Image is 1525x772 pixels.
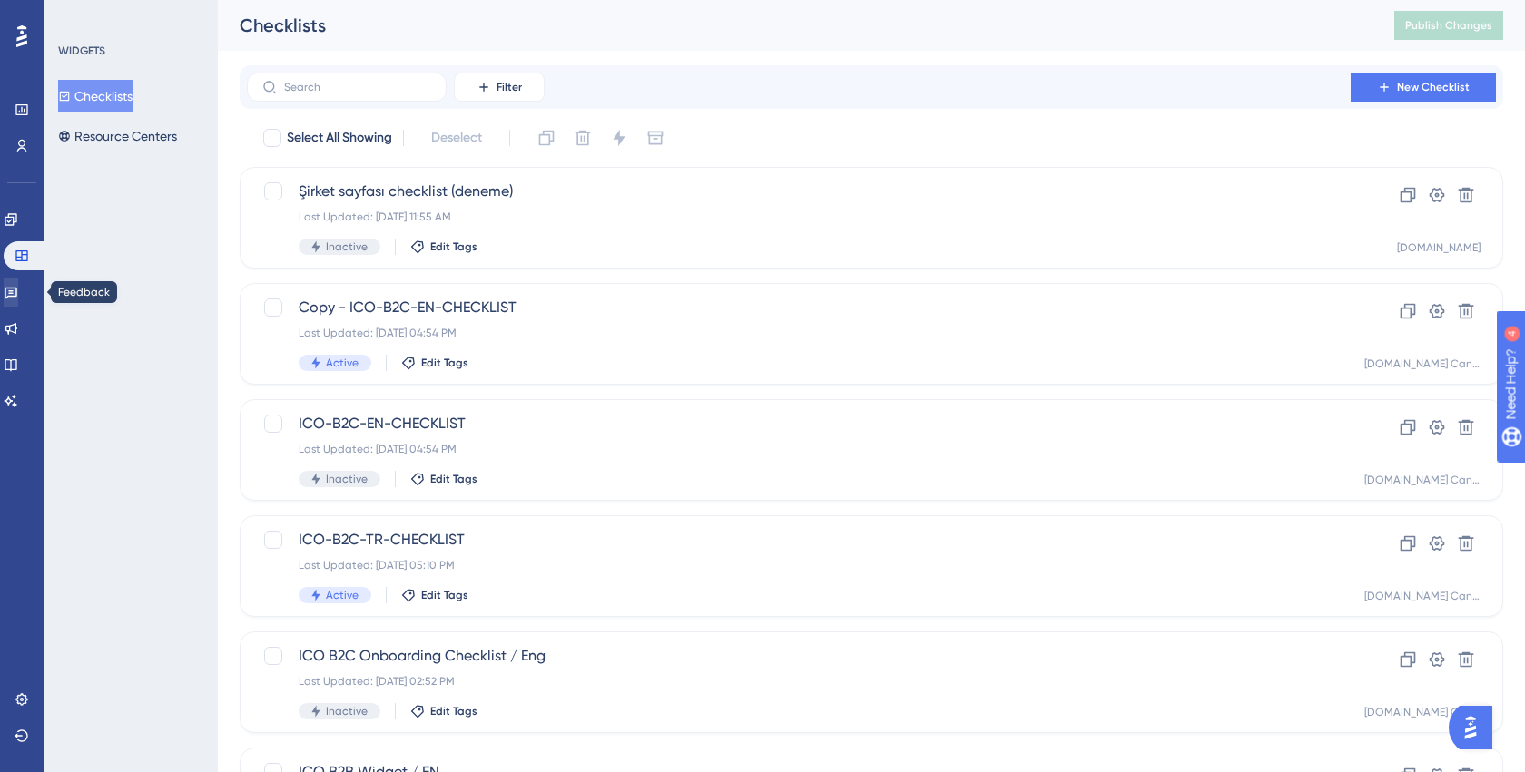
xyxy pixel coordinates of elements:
[401,356,468,370] button: Edit Tags
[1397,240,1481,255] div: [DOMAIN_NAME]
[431,127,482,149] span: Deselect
[1397,80,1470,94] span: New Checklist
[299,326,1299,340] div: Last Updated: [DATE] 04:54 PM
[430,704,477,718] span: Edit Tags
[1364,705,1481,719] div: [DOMAIN_NAME] Candidate Prod
[299,181,1299,202] span: Şirket sayfası checklist (deneme)
[497,80,522,94] span: Filter
[326,239,368,254] span: Inactive
[299,558,1299,572] div: Last Updated: [DATE] 05:10 PM
[430,239,477,254] span: Edit Tags
[410,704,477,718] button: Edit Tags
[1364,357,1481,371] div: [DOMAIN_NAME] Candidate Prod
[1405,18,1492,33] span: Publish Changes
[299,413,1299,435] span: ICO-B2C-EN-CHECKLIST
[1364,473,1481,487] div: [DOMAIN_NAME] Candidate Prod
[326,472,368,486] span: Inactive
[299,210,1299,224] div: Last Updated: [DATE] 11:55 AM
[58,80,133,112] button: Checklists
[410,472,477,486] button: Edit Tags
[430,472,477,486] span: Edit Tags
[299,529,1299,551] span: ICO-B2C-TR-CHECKLIST
[43,5,113,26] span: Need Help?
[58,44,105,58] div: WIDGETS
[1351,73,1496,102] button: New Checklist
[421,588,468,602] span: Edit Tags
[1449,700,1503,755] iframe: UserGuiding AI Assistant Launcher
[401,588,468,602] button: Edit Tags
[326,588,359,602] span: Active
[326,356,359,370] span: Active
[299,297,1299,318] span: Copy - ICO-B2C-EN-CHECKLIST
[287,127,392,149] span: Select All Showing
[240,13,1349,38] div: Checklists
[454,73,545,102] button: Filter
[410,239,477,254] button: Edit Tags
[415,122,498,154] button: Deselect
[299,442,1299,456] div: Last Updated: [DATE] 04:54 PM
[126,9,132,24] div: 4
[299,674,1299,689] div: Last Updated: [DATE] 02:52 PM
[58,120,177,152] button: Resource Centers
[1394,11,1503,40] button: Publish Changes
[1364,589,1481,603] div: [DOMAIN_NAME] Candidate Prod
[299,645,1299,667] span: ICO B2C Onboarding Checklist / Eng
[284,81,431,93] input: Search
[326,704,368,718] span: Inactive
[421,356,468,370] span: Edit Tags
